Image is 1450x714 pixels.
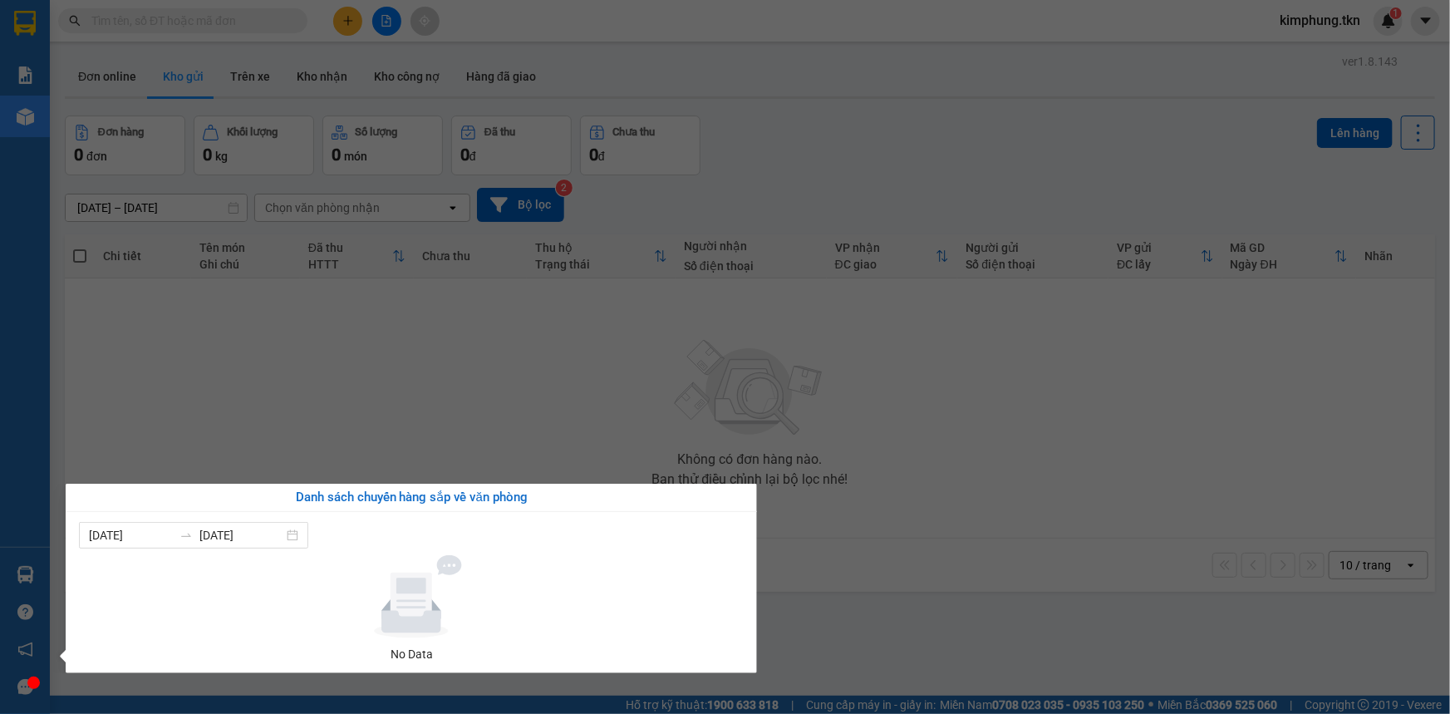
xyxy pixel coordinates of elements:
input: Đến ngày [199,526,283,544]
div: No Data [86,645,737,663]
span: to [179,529,193,542]
input: Từ ngày [89,526,173,544]
span: swap-right [179,529,193,542]
div: Danh sách chuyến hàng sắp về văn phòng [79,488,744,508]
